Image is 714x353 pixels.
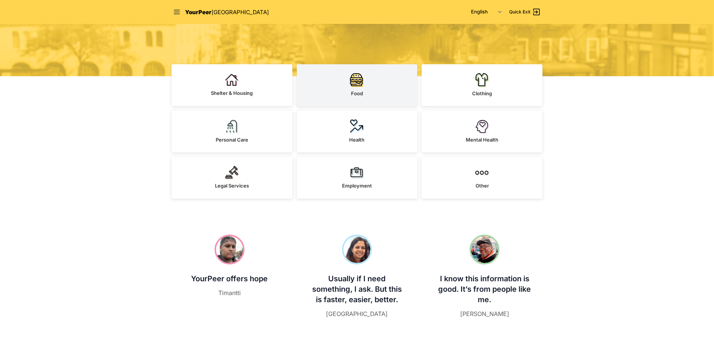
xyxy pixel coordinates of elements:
[215,183,249,189] span: Legal Services
[310,309,404,318] figcaption: [GEOGRAPHIC_DATA]
[422,64,542,106] a: Clothing
[351,90,363,96] span: Food
[342,183,372,189] span: Employment
[438,274,531,304] span: I know this information is good. It’s from people like me.
[297,111,418,152] a: Health
[509,9,530,15] span: Quick Exit
[172,64,292,106] a: Shelter & Housing
[211,90,253,96] span: Shelter & Housing
[216,137,248,143] span: Personal Care
[191,274,268,283] span: YourPeer offers hope
[172,111,292,152] a: Personal Care
[472,90,492,96] span: Clothing
[422,111,542,152] a: Mental Health
[185,9,212,16] span: YourPeer
[476,183,489,189] span: Other
[312,274,402,304] span: Usually if I need something, I ask. But this is faster, easier, better.
[509,7,541,16] a: Quick Exit
[182,288,277,297] figcaption: Timantti
[297,157,418,199] a: Employment
[172,157,292,199] a: Legal Services
[297,64,418,106] a: Food
[437,309,532,318] figcaption: [PERSON_NAME]
[212,9,269,16] span: [GEOGRAPHIC_DATA]
[422,157,542,199] a: Other
[466,137,498,143] span: Mental Health
[185,7,269,17] a: YourPeer[GEOGRAPHIC_DATA]
[349,137,364,143] span: Health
